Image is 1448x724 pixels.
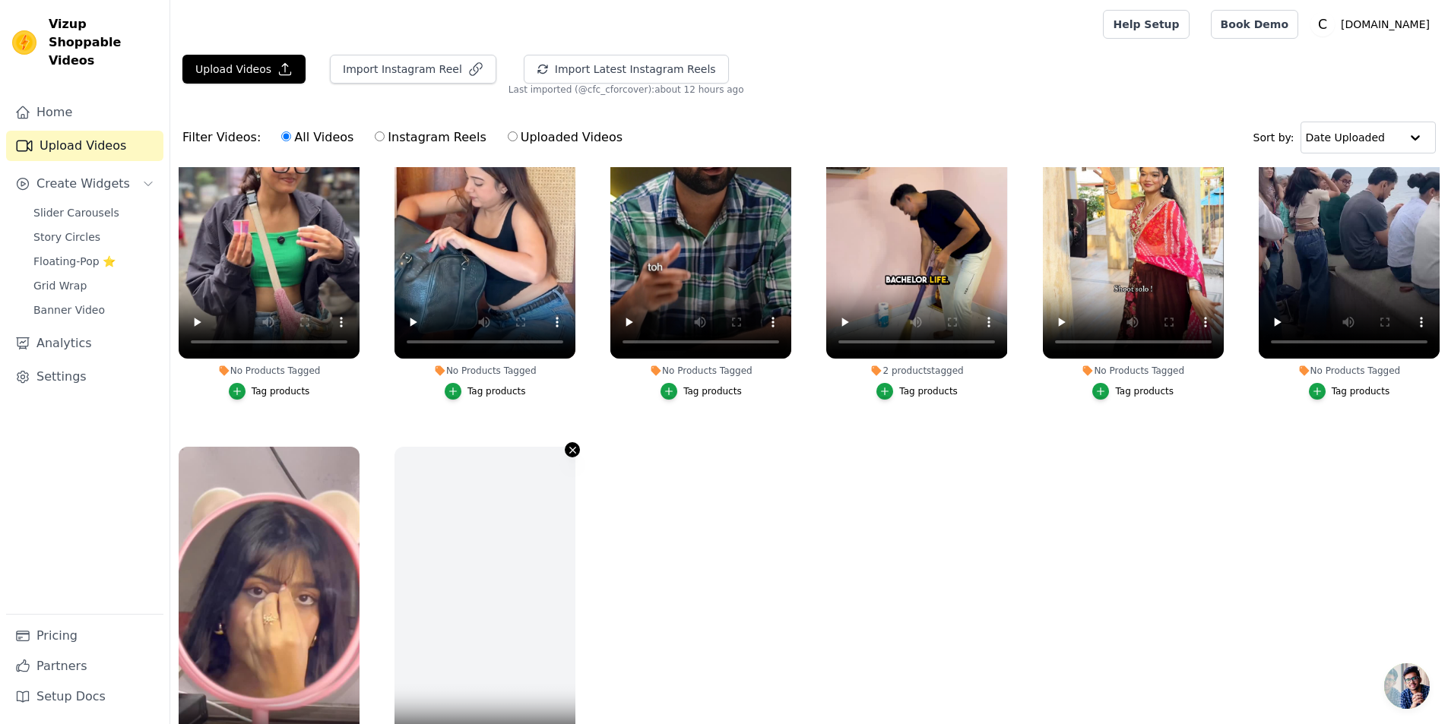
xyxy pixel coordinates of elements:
[24,202,163,223] a: Slider Carousels
[1384,663,1430,709] div: Open chat
[33,229,100,245] span: Story Circles
[6,328,163,359] a: Analytics
[509,84,744,96] span: Last imported (@ cfc_cforcover ): about 12 hours ago
[1332,385,1390,397] div: Tag products
[876,383,958,400] button: Tag products
[467,385,526,397] div: Tag products
[1115,385,1174,397] div: Tag products
[1335,11,1436,38] p: [DOMAIN_NAME]
[280,128,354,147] label: All Videos
[6,362,163,392] a: Settings
[610,365,791,377] div: No Products Tagged
[6,621,163,651] a: Pricing
[182,55,306,84] button: Upload Videos
[1092,383,1174,400] button: Tag products
[661,383,742,400] button: Tag products
[6,681,163,712] a: Setup Docs
[33,302,105,318] span: Banner Video
[6,169,163,199] button: Create Widgets
[182,120,631,155] div: Filter Videos:
[1259,365,1440,377] div: No Products Tagged
[330,55,496,84] button: Import Instagram Reel
[6,131,163,161] a: Upload Videos
[394,365,575,377] div: No Products Tagged
[24,299,163,321] a: Banner Video
[1103,10,1189,39] a: Help Setup
[6,97,163,128] a: Home
[524,55,729,84] button: Import Latest Instagram Reels
[1043,365,1224,377] div: No Products Tagged
[1309,383,1390,400] button: Tag products
[1310,11,1436,38] button: C [DOMAIN_NAME]
[33,254,116,269] span: Floating-Pop ⭐
[565,442,580,457] button: Video Delete
[12,30,36,55] img: Vizup
[899,385,958,397] div: Tag products
[49,15,157,70] span: Vizup Shoppable Videos
[24,226,163,248] a: Story Circles
[229,383,310,400] button: Tag products
[1211,10,1298,39] a: Book Demo
[281,131,291,141] input: All Videos
[33,278,87,293] span: Grid Wrap
[1318,17,1327,32] text: C
[179,365,360,377] div: No Products Tagged
[374,128,486,147] label: Instagram Reels
[507,128,623,147] label: Uploaded Videos
[24,251,163,272] a: Floating-Pop ⭐
[826,365,1007,377] div: 2 products tagged
[36,175,130,193] span: Create Widgets
[445,383,526,400] button: Tag products
[24,275,163,296] a: Grid Wrap
[6,651,163,681] a: Partners
[1253,122,1437,153] div: Sort by:
[508,131,518,141] input: Uploaded Videos
[375,131,385,141] input: Instagram Reels
[252,385,310,397] div: Tag products
[683,385,742,397] div: Tag products
[33,205,119,220] span: Slider Carousels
